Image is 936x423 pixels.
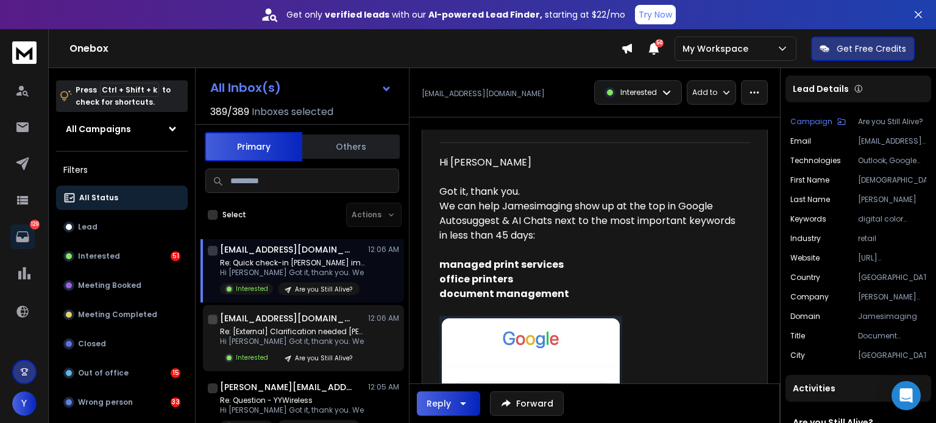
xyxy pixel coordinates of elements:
p: Interested [236,284,268,293]
p: Get only with our starting at $22/mo [286,9,625,21]
h3: Inboxes selected [252,105,333,119]
div: 51 [171,251,180,261]
h3: Filters [56,161,188,178]
p: Outlook, Google Cloud Hosting, React, ConnectWise, Hubspot, Remote [858,156,926,166]
button: Reply [417,391,480,416]
p: digital color copiers, scanning, fax, storage & retrieval, multifunctional products, wide formatt... [858,214,926,224]
p: [PERSON_NAME] imaging systems [858,292,926,302]
h1: All Campaigns [66,123,131,135]
p: Meeting Completed [78,310,157,320]
button: All Status [56,186,188,210]
div: Activities [785,375,931,402]
button: All Campaigns [56,117,188,141]
p: Interested [620,88,657,97]
p: Are you Still Alive? [858,117,926,127]
button: Y [12,391,37,416]
p: Out of office [78,368,129,378]
p: Re: Quick check-in [PERSON_NAME] imaging [220,258,366,268]
p: [PERSON_NAME] [858,195,926,205]
p: Campaign [790,117,832,127]
h1: Onebox [69,41,621,56]
p: Keywords [790,214,826,224]
button: Lead [56,215,188,239]
p: Re: [External] Clarification needed [PERSON_NAME] [220,327,366,337]
button: Interested51 [56,244,188,268]
button: Campaign [790,117,846,127]
b: managed print services [439,257,564,271]
p: Interested [78,251,120,261]
p: Try Now [639,9,672,21]
p: Document Imaging Consultant [858,331,926,341]
p: Website [790,253,820,263]
p: Interested [236,353,268,362]
p: Lead Details [793,83,849,95]
button: Meeting Booked [56,273,188,298]
button: Closed [56,332,188,356]
label: Select [222,210,246,220]
strong: AI-powered Lead Finder, [428,9,542,21]
p: 12:05 AM [368,382,399,392]
p: Title [790,331,805,341]
p: First Name [790,175,829,185]
button: Get Free Credits [811,37,915,61]
h1: [PERSON_NAME][EMAIL_ADDRESS][DOMAIN_NAME] [220,381,354,393]
b: document management [439,287,569,301]
span: Ctrl + Shift + k [100,83,159,97]
p: [GEOGRAPHIC_DATA] [858,351,926,360]
p: Add to [692,88,717,97]
p: Are you Still Alive? [295,354,352,363]
p: Last Name [790,195,830,205]
h1: All Inbox(s) [210,82,281,94]
p: Lead [78,222,97,232]
p: [EMAIL_ADDRESS][DOMAIN_NAME] [858,136,926,146]
p: [DEMOGRAPHIC_DATA] [858,175,926,185]
p: [URL][DOMAIN_NAME] [858,253,926,263]
p: Get Free Credits [837,43,906,55]
p: Domain [790,312,820,321]
h1: [EMAIL_ADDRESS][DOMAIN_NAME] [220,312,354,324]
button: Try Now [635,5,676,24]
p: Press to check for shortcuts. [76,84,171,108]
p: Hi [PERSON_NAME] Got it, thank you. We [220,268,366,278]
b: office printers [439,272,513,286]
p: Closed [78,339,106,349]
p: City [790,351,805,360]
a: 129 [10,225,35,249]
button: Primary [205,132,302,161]
h1: [EMAIL_ADDRESS][DOMAIN_NAME] [220,243,354,256]
p: My Workspace [682,43,753,55]
span: 389 / 389 [210,105,249,119]
div: Open Intercom Messenger [892,381,921,410]
p: [GEOGRAPHIC_DATA] [858,273,926,282]
p: Country [790,273,820,282]
p: All Status [79,193,118,203]
p: Company [790,292,829,302]
p: [EMAIL_ADDRESS][DOMAIN_NAME] [422,89,545,99]
strong: verified leads [325,9,389,21]
div: Reply [427,397,451,410]
button: Out of office15 [56,361,188,385]
p: 12:06 AM [368,313,399,323]
div: 33 [171,397,180,407]
button: All Inbox(s) [200,75,402,100]
button: Meeting Completed [56,302,188,327]
p: Wrong person [78,397,133,407]
p: Meeting Booked [78,281,141,290]
p: Hi [PERSON_NAME] Got it, thank you. We [220,405,364,415]
button: Others [302,133,400,160]
img: logo [12,41,37,64]
p: retail [858,234,926,243]
p: Hi [PERSON_NAME] Got it, thank you. We [220,337,366,346]
button: Forward [490,391,564,416]
button: Wrong person33 [56,390,188,414]
p: 12:06 AM [368,245,399,254]
div: 15 [171,368,180,378]
p: Jamesimaging [858,312,926,321]
p: Email [790,136,811,146]
p: Technologies [790,156,841,166]
p: 129 [30,220,40,229]
p: Re: Question - YYWireless [220,396,364,405]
